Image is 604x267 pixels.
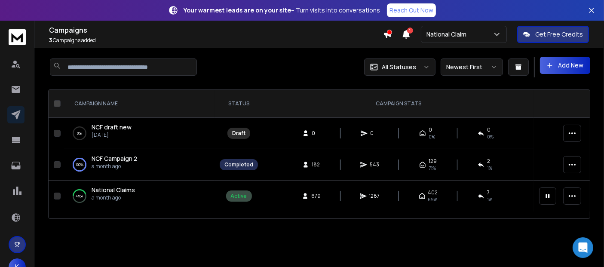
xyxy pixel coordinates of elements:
span: 402 [428,189,438,196]
span: 0% [429,133,435,140]
span: 182 [312,161,320,168]
span: 1 % [487,196,492,203]
p: National Claim [426,30,470,39]
span: NCF draft new [92,123,132,131]
img: tab_keywords_by_traffic_grey.svg [86,50,92,57]
p: Campaigns added [49,37,383,44]
div: Domain Overview [33,51,77,56]
span: 0 [312,130,320,137]
button: Get Free Credits [517,26,589,43]
img: logo [9,29,26,45]
div: Draft [232,130,245,137]
span: 543 [370,161,379,168]
a: Reach Out Now [387,3,436,17]
th: CAMPAIGN NAME [64,90,215,118]
span: 1 [407,28,413,34]
h1: Campaigns [49,25,383,35]
a: NCF draft new [92,123,132,132]
p: 45 % [76,192,83,200]
span: 69 % [428,196,438,203]
p: – Turn visits into conversations [184,6,380,15]
button: Add New [540,57,590,74]
img: tab_domain_overview_orange.svg [23,50,30,57]
p: Get Free Credits [535,30,583,39]
span: 129 [429,158,437,165]
span: 71 % [429,165,436,172]
p: [DATE] [92,132,132,138]
span: 2 [487,158,490,165]
p: a month ago [92,163,137,170]
div: Keywords by Traffic [95,51,145,56]
span: 1287 [369,193,380,199]
span: 3 [49,37,52,44]
div: v 4.0.25 [24,14,42,21]
div: Domain: [URL] [22,22,61,29]
div: Active [231,193,247,199]
p: Reach Out Now [389,6,433,15]
button: Newest First [441,58,503,76]
div: Completed [224,161,253,168]
span: 0 [429,126,432,133]
img: website_grey.svg [14,22,21,29]
td: 45%National Claimsa month ago [64,181,215,212]
span: 0 [370,130,379,137]
p: All Statuses [382,63,416,71]
img: logo_orange.svg [14,14,21,21]
span: 0% [487,133,494,140]
strong: Your warmest leads are on your site [184,6,291,14]
span: 1 % [487,165,492,172]
th: CAMPAIGN STATS [263,90,534,118]
a: NCF Campaign 2 [92,154,137,163]
span: 679 [311,193,321,199]
p: 0 % [77,129,82,138]
span: 7 [487,189,490,196]
p: 100 % [76,160,83,169]
span: 0 [487,126,491,133]
a: National Claims [92,186,135,194]
td: 0%NCF draft new[DATE] [64,118,215,149]
p: a month ago [92,194,135,201]
td: 100%NCF Campaign 2a month ago [64,149,215,181]
th: STATUS [215,90,263,118]
div: Open Intercom Messenger [573,237,593,258]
